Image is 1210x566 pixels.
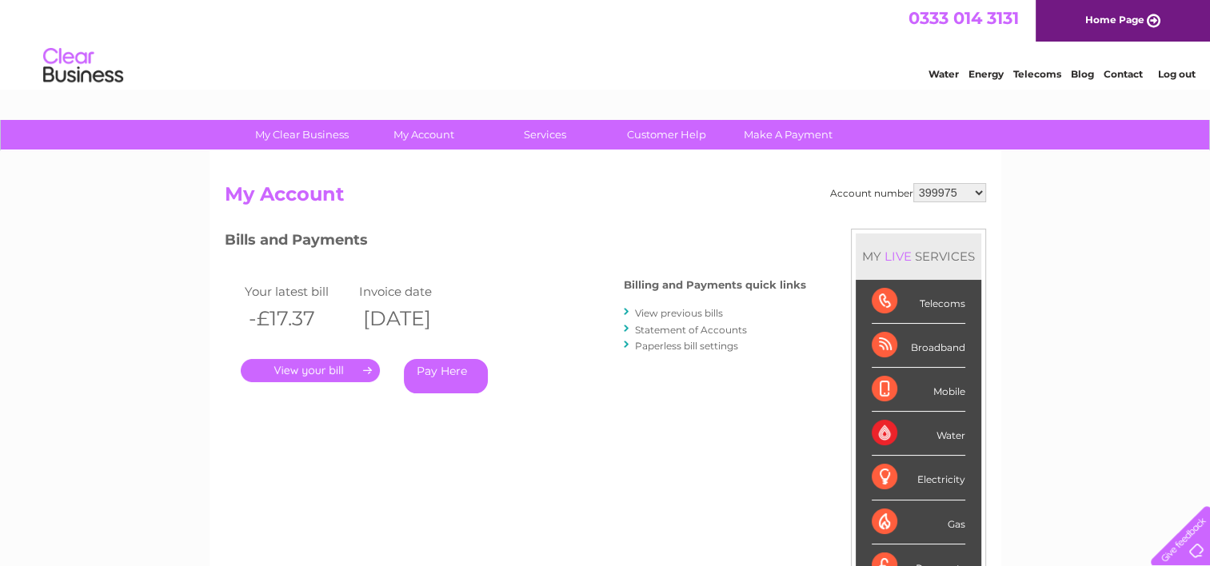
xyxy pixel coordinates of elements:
[355,281,470,302] td: Invoice date
[1013,68,1061,80] a: Telecoms
[624,279,806,291] h4: Billing and Payments quick links
[241,302,356,335] th: -£17.37
[635,307,723,319] a: View previous bills
[872,324,965,368] div: Broadband
[236,120,368,149] a: My Clear Business
[355,302,470,335] th: [DATE]
[722,120,854,149] a: Make A Payment
[228,9,984,78] div: Clear Business is a trading name of Verastar Limited (registered in [GEOGRAPHIC_DATA] No. 3667643...
[1104,68,1143,80] a: Contact
[908,8,1019,28] a: 0333 014 3131
[872,280,965,324] div: Telecoms
[830,183,986,202] div: Account number
[225,183,986,213] h2: My Account
[928,68,959,80] a: Water
[1071,68,1094,80] a: Blog
[968,68,1004,80] a: Energy
[241,281,356,302] td: Your latest bill
[241,359,380,382] a: .
[404,359,488,393] a: Pay Here
[872,412,965,456] div: Water
[1157,68,1195,80] a: Log out
[872,368,965,412] div: Mobile
[357,120,489,149] a: My Account
[601,120,733,149] a: Customer Help
[635,340,738,352] a: Paperless bill settings
[635,324,747,336] a: Statement of Accounts
[225,229,806,257] h3: Bills and Payments
[872,500,965,544] div: Gas
[856,233,981,279] div: MY SERVICES
[479,120,611,149] a: Services
[42,42,124,90] img: logo.png
[872,456,965,500] div: Electricity
[881,249,915,264] div: LIVE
